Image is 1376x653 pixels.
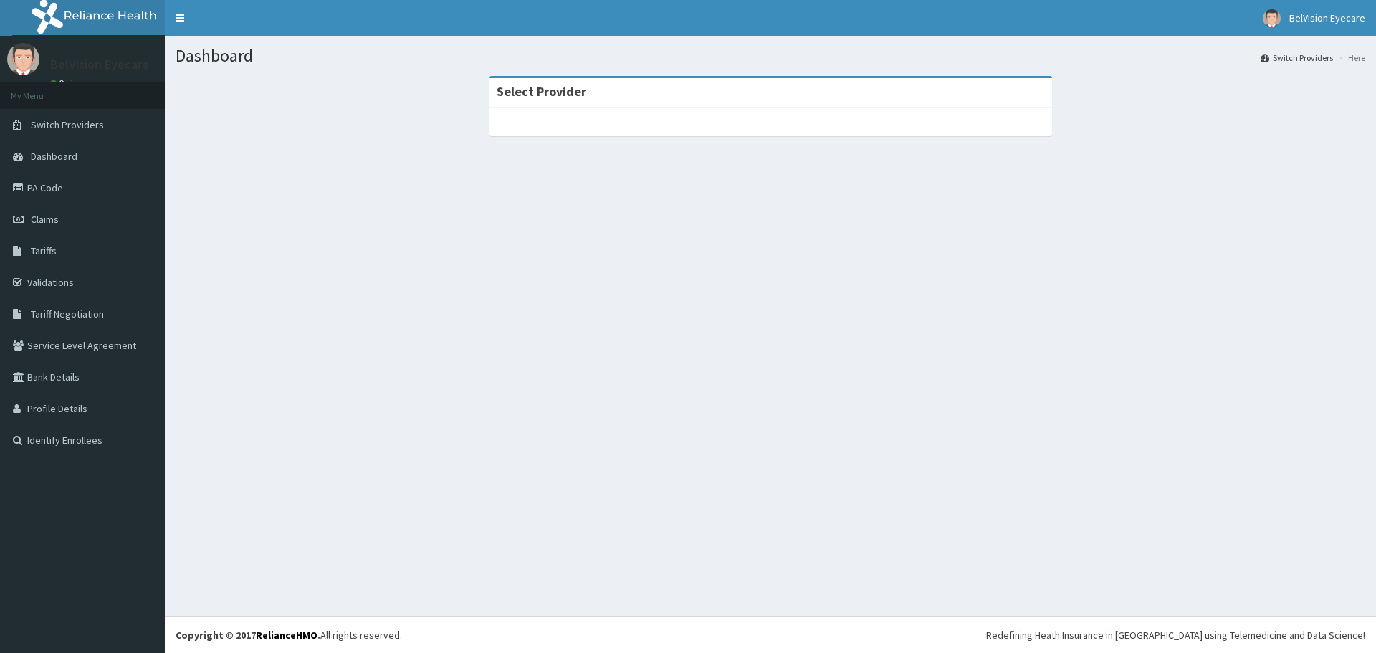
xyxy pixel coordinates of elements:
[165,616,1376,653] footer: All rights reserved.
[1261,52,1333,64] a: Switch Providers
[50,78,85,88] a: Online
[176,47,1365,65] h1: Dashboard
[31,150,77,163] span: Dashboard
[1334,52,1365,64] li: Here
[50,58,149,71] p: BelVision Eyecare
[1289,11,1365,24] span: BelVision Eyecare
[31,118,104,131] span: Switch Providers
[1263,9,1281,27] img: User Image
[497,83,586,100] strong: Select Provider
[31,308,104,320] span: Tariff Negotiation
[986,628,1365,642] div: Redefining Heath Insurance in [GEOGRAPHIC_DATA] using Telemedicine and Data Science!
[7,43,39,75] img: User Image
[256,629,317,642] a: RelianceHMO
[176,629,320,642] strong: Copyright © 2017 .
[31,244,57,257] span: Tariffs
[31,213,59,226] span: Claims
